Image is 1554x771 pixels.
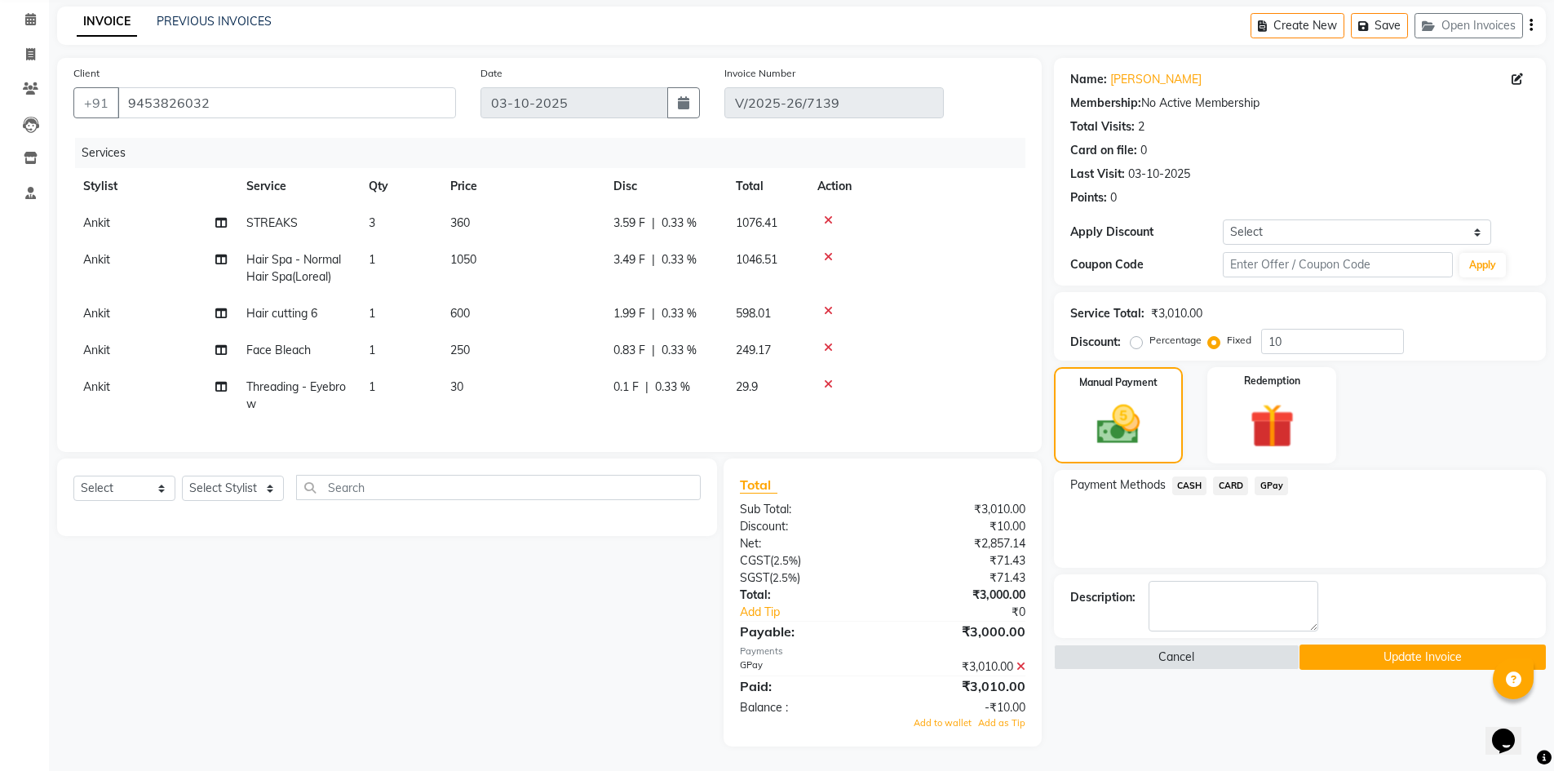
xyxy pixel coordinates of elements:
[773,571,797,584] span: 2.5%
[75,138,1038,168] div: Services
[450,252,476,267] span: 1050
[1070,95,1530,112] div: No Active Membership
[662,251,697,268] span: 0.33 %
[1459,253,1506,277] button: Apply
[604,168,726,205] th: Disc
[1110,71,1202,88] a: [PERSON_NAME]
[369,379,375,394] span: 1
[883,622,1038,641] div: ₹3,000.00
[728,535,883,552] div: Net:
[246,343,311,357] span: Face Bleach
[724,66,795,81] label: Invoice Number
[1070,476,1166,494] span: Payment Methods
[1151,305,1202,322] div: ₹3,010.00
[1213,476,1248,495] span: CARD
[662,342,697,359] span: 0.33 %
[909,604,1038,621] div: ₹0
[246,252,341,284] span: Hair Spa - Normal Hair Spa(Loreal)
[450,343,470,357] span: 250
[613,342,645,359] span: 0.83 F
[736,379,758,394] span: 29.9
[883,535,1038,552] div: ₹2,857.14
[655,379,690,396] span: 0.33 %
[613,251,645,268] span: 3.49 F
[441,168,604,205] th: Price
[883,569,1038,587] div: ₹71.43
[613,379,639,396] span: 0.1 F
[1227,333,1251,348] label: Fixed
[883,587,1038,604] div: ₹3,000.00
[237,168,359,205] th: Service
[773,554,798,567] span: 2.5%
[1138,118,1144,135] div: 2
[652,305,655,322] span: |
[1070,71,1107,88] div: Name:
[652,215,655,232] span: |
[369,252,375,267] span: 1
[359,168,441,205] th: Qty
[1054,645,1300,670] button: Cancel
[1070,166,1125,183] div: Last Visit:
[883,658,1038,676] div: ₹3,010.00
[728,518,883,535] div: Discount:
[480,66,503,81] label: Date
[652,342,655,359] span: |
[1083,400,1153,450] img: _cash.svg
[1299,645,1546,670] button: Update Invoice
[883,552,1038,569] div: ₹71.43
[728,552,883,569] div: ( )
[613,215,645,232] span: 3.59 F
[73,66,100,81] label: Client
[883,501,1038,518] div: ₹3,010.00
[883,518,1038,535] div: ₹10.00
[1070,189,1107,206] div: Points:
[1485,706,1538,755] iframe: chat widget
[728,676,883,696] div: Paid:
[728,622,883,641] div: Payable:
[736,306,771,321] span: 598.01
[1223,252,1453,277] input: Enter Offer / Coupon Code
[726,168,808,205] th: Total
[728,699,883,716] div: Balance :
[450,306,470,321] span: 600
[77,7,137,37] a: INVOICE
[1070,256,1224,273] div: Coupon Code
[1070,118,1135,135] div: Total Visits:
[73,168,237,205] th: Stylist
[883,699,1038,716] div: -₹10.00
[83,252,110,267] span: Ankit
[1079,375,1158,390] label: Manual Payment
[645,379,649,396] span: |
[613,305,645,322] span: 1.99 F
[1351,13,1408,38] button: Save
[1140,142,1147,159] div: 0
[83,379,110,394] span: Ankit
[1070,334,1121,351] div: Discount:
[728,569,883,587] div: ( )
[450,215,470,230] span: 360
[914,717,972,729] span: Add to wallet
[1415,13,1523,38] button: Open Invoices
[83,343,110,357] span: Ankit
[740,553,770,568] span: CGST
[883,676,1038,696] div: ₹3,010.00
[1070,142,1137,159] div: Card on file:
[808,168,1025,205] th: Action
[1070,589,1136,606] div: Description:
[1149,333,1202,348] label: Percentage
[662,215,697,232] span: 0.33 %
[369,343,375,357] span: 1
[1070,224,1224,241] div: Apply Discount
[1251,13,1344,38] button: Create New
[740,476,777,494] span: Total
[246,379,346,411] span: Threading - Eyebrow
[73,87,119,118] button: +91
[117,87,456,118] input: Search by Name/Mobile/Email/Code
[728,604,908,621] a: Add Tip
[736,215,777,230] span: 1076.41
[1110,189,1117,206] div: 0
[1255,476,1288,495] span: GPay
[736,343,771,357] span: 249.17
[369,215,375,230] span: 3
[296,475,701,500] input: Search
